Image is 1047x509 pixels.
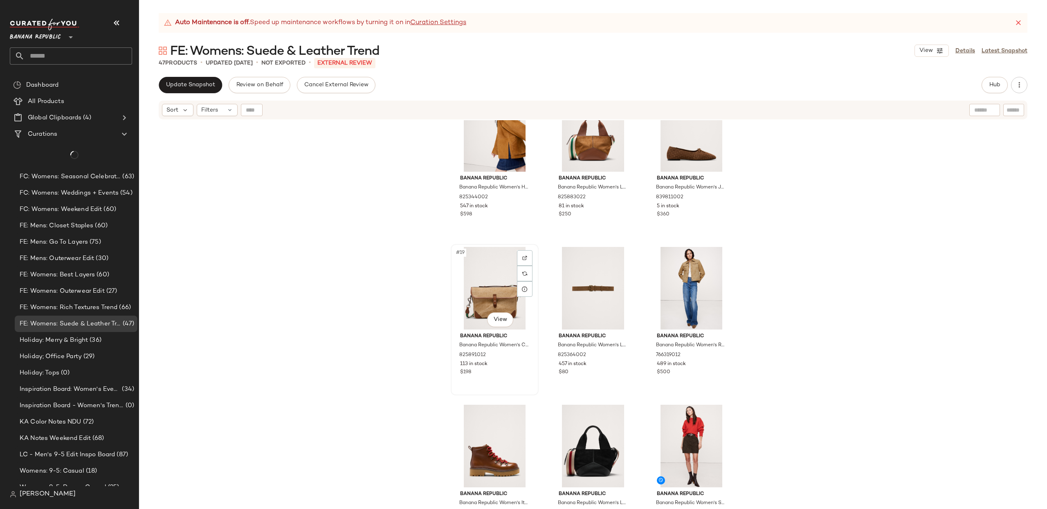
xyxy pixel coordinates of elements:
span: Banana Republic [460,333,529,340]
span: Banana Republic Women's Leather Belt With Covered Roller Buckle Whiskey Brown Suede Size S [558,342,627,349]
span: (0) [124,401,134,410]
span: 825891012 [459,352,486,359]
img: cn57625298.jpg [650,247,732,330]
span: View [919,47,933,54]
span: FE: Womens: Suede & Leather Trend [20,319,121,329]
button: Update Snapshot [159,77,222,93]
span: (30) [94,254,108,263]
strong: Auto Maintenance is off. [175,18,250,28]
span: 766319012 [656,352,681,359]
span: Inspiration Board: Women's Events & Weddings [20,385,120,394]
span: FC: Womens: Seasonal Celebrations [20,172,121,182]
img: cn60337394.jpg [454,405,536,487]
span: Banana Republic Women's Leather & Suede Mini Zip Tote Black One Size [558,500,627,507]
span: (27) [105,287,117,296]
span: Hub [989,82,1000,88]
span: Curations [28,130,57,139]
span: Banana Republic [10,28,61,43]
p: updated [DATE] [206,59,253,67]
span: (29) [82,352,95,361]
span: Banana Republic Women's Leather & Suede Mini Zip Tote Saddle Brown One Size [558,184,627,191]
button: Cancel External Review [297,77,375,93]
img: cn60599831.jpg [552,405,634,487]
span: Holiday; Office Party [20,352,82,361]
img: cfy_white_logo.C9jOOHJF.svg [10,19,79,30]
span: Banana Republic [657,175,726,182]
span: Sort [166,106,178,114]
span: (66) [117,303,131,312]
span: #19 [455,249,466,257]
span: Banana Republic [559,491,628,498]
span: View [493,316,507,323]
span: • [309,58,311,68]
span: 547 in stock [460,203,488,210]
a: Latest Snapshot [982,47,1027,55]
span: (0) [59,368,70,378]
span: 113 in stock [460,361,488,368]
span: (4) [81,113,91,123]
span: $598 [460,211,472,218]
span: 825344002 [459,194,488,201]
span: Banana Republic [460,175,529,182]
span: Inspiration Board - Women's Trending Now [20,401,124,410]
button: View [487,312,513,327]
span: $80 [559,369,568,376]
span: 825883022 [558,194,586,201]
span: FE: Womens: Suede & Leather Trend [170,43,380,60]
span: (63) [121,172,134,182]
span: FE: Mens: Go To Layers [20,238,88,247]
span: FE: Womens: Rich Textures Trend [20,303,117,312]
span: 5 in stock [657,203,679,210]
span: Banana Republic [559,333,628,340]
span: All Products [28,97,64,106]
span: Holiday: Tops [20,368,59,378]
span: Global Clipboards [28,113,81,123]
img: cn60266558.jpg [454,247,536,330]
span: $360 [657,211,670,218]
div: Speed up maintenance workflows by turning it on in [164,18,466,28]
img: svg%3e [522,271,527,276]
span: (54) [119,188,133,198]
span: FE: Womens: Outerwear Edit [20,287,105,296]
span: (18) [84,466,97,476]
span: Dashboard [26,81,58,90]
img: cn59689987.jpg [552,247,634,330]
span: • [200,58,202,68]
span: Banana Republic Women's Italian Leather Alpine Boot Cognac Brown Leather Size 6 [459,500,528,507]
span: 81 in stock [559,203,584,210]
span: (47) [121,319,134,329]
span: Banana Republic Women's Canvas & Leather Camera Bag Sand Beige One Size [459,342,528,349]
span: • [256,58,258,68]
a: Curation Settings [410,18,466,28]
span: (72) [81,417,94,427]
span: FC: Womens: Weekend Edit [20,205,102,214]
span: Banana Republic Women's Suede Mini Skirt Ganache Brown Size 0 [656,500,725,507]
span: (87) [115,450,128,460]
img: svg%3e [13,81,21,89]
span: Banana Republic Women's Jada Square-Toe Flat By [PERSON_NAME] Brown Woven Suede Plus Size 7 [656,184,725,191]
span: $250 [559,211,571,218]
span: FE: Mens: Outerwear Edit [20,254,94,263]
span: Review on Behalf [236,82,283,88]
span: 457 in stock [559,361,586,368]
span: Banana Republic [559,175,628,182]
span: (68) [91,434,104,443]
img: svg%3e [159,47,167,55]
span: KA Notes Weekend Edit [20,434,91,443]
span: (75) [88,238,101,247]
span: Womens: 9-5: Casual [20,466,84,476]
span: Banana Republic Women's Heritage Suede Jacket Camel Size M [459,184,528,191]
span: 489 in stock [657,361,686,368]
p: Not Exported [261,59,306,67]
span: FC: Womens: Weddings + Events [20,188,119,198]
span: Banana Republic [657,491,726,498]
span: (60) [93,221,108,231]
span: 47 [159,60,165,66]
span: LC - Men's 9-5 Edit Inspo Board [20,450,115,460]
span: Holiday: Merry & Bright [20,336,88,345]
span: $500 [657,369,670,376]
span: (36) [88,336,101,345]
button: Review on Behalf [229,77,290,93]
span: (60) [102,205,116,214]
span: KA Color Notes NDU [20,417,81,427]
